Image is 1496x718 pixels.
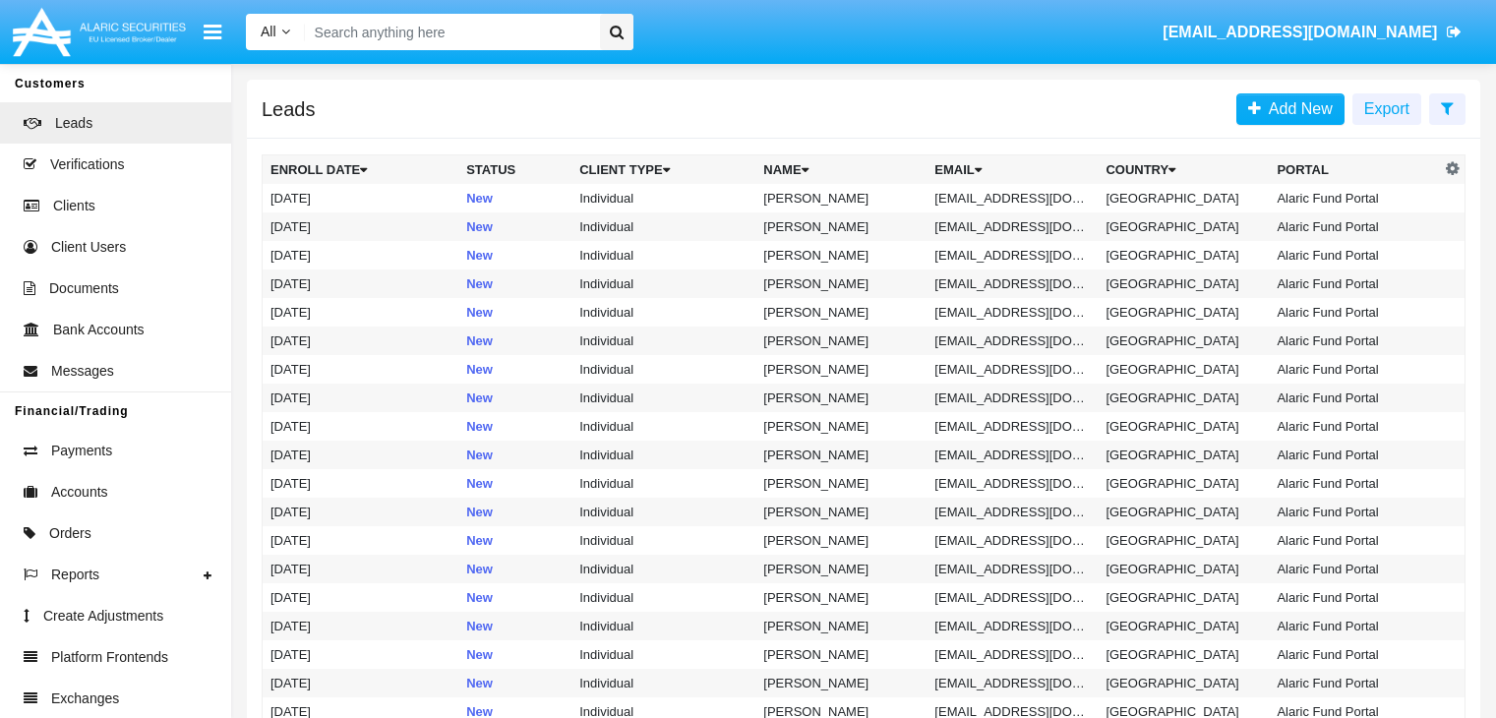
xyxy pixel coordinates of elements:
[1098,241,1269,269] td: [GEOGRAPHIC_DATA]
[1098,669,1269,697] td: [GEOGRAPHIC_DATA]
[1098,269,1269,298] td: [GEOGRAPHIC_DATA]
[51,482,108,503] span: Accounts
[571,555,755,583] td: Individual
[263,469,459,498] td: [DATE]
[755,327,927,355] td: [PERSON_NAME]
[1098,384,1269,412] td: [GEOGRAPHIC_DATA]
[1098,412,1269,441] td: [GEOGRAPHIC_DATA]
[1269,469,1440,498] td: Alaric Fund Portal
[927,441,1098,469] td: [EMAIL_ADDRESS][DOMAIN_NAME]
[458,355,571,384] td: New
[927,498,1098,526] td: [EMAIL_ADDRESS][DOMAIN_NAME]
[458,498,571,526] td: New
[1098,441,1269,469] td: [GEOGRAPHIC_DATA]
[755,355,927,384] td: [PERSON_NAME]
[458,669,571,697] td: New
[927,384,1098,412] td: [EMAIL_ADDRESS][DOMAIN_NAME]
[262,101,316,117] h5: Leads
[1269,327,1440,355] td: Alaric Fund Portal
[571,269,755,298] td: Individual
[263,412,459,441] td: [DATE]
[755,412,927,441] td: [PERSON_NAME]
[263,612,459,640] td: [DATE]
[571,526,755,555] td: Individual
[51,647,168,668] span: Platform Frontends
[755,583,927,612] td: [PERSON_NAME]
[571,298,755,327] td: Individual
[1269,212,1440,241] td: Alaric Fund Portal
[458,583,571,612] td: New
[51,237,126,258] span: Client Users
[458,412,571,441] td: New
[755,155,927,185] th: Name
[1269,498,1440,526] td: Alaric Fund Portal
[1261,100,1333,117] span: Add New
[263,212,459,241] td: [DATE]
[927,612,1098,640] td: [EMAIL_ADDRESS][DOMAIN_NAME]
[458,241,571,269] td: New
[1154,5,1471,60] a: [EMAIL_ADDRESS][DOMAIN_NAME]
[43,606,163,627] span: Create Adjustments
[927,640,1098,669] td: [EMAIL_ADDRESS][DOMAIN_NAME]
[571,669,755,697] td: Individual
[458,298,571,327] td: New
[263,498,459,526] td: [DATE]
[927,469,1098,498] td: [EMAIL_ADDRESS][DOMAIN_NAME]
[927,298,1098,327] td: [EMAIL_ADDRESS][DOMAIN_NAME]
[927,355,1098,384] td: [EMAIL_ADDRESS][DOMAIN_NAME]
[1364,100,1409,117] span: Export
[755,640,927,669] td: [PERSON_NAME]
[755,669,927,697] td: [PERSON_NAME]
[755,298,927,327] td: [PERSON_NAME]
[263,327,459,355] td: [DATE]
[927,241,1098,269] td: [EMAIL_ADDRESS][DOMAIN_NAME]
[51,565,99,585] span: Reports
[51,441,112,461] span: Payments
[1269,184,1440,212] td: Alaric Fund Portal
[263,298,459,327] td: [DATE]
[1269,583,1440,612] td: Alaric Fund Portal
[1269,412,1440,441] td: Alaric Fund Portal
[458,269,571,298] td: New
[263,526,459,555] td: [DATE]
[1236,93,1345,125] a: Add New
[458,555,571,583] td: New
[1098,526,1269,555] td: [GEOGRAPHIC_DATA]
[458,327,571,355] td: New
[1098,498,1269,526] td: [GEOGRAPHIC_DATA]
[458,184,571,212] td: New
[1269,612,1440,640] td: Alaric Fund Portal
[755,241,927,269] td: [PERSON_NAME]
[571,640,755,669] td: Individual
[571,241,755,269] td: Individual
[458,526,571,555] td: New
[1269,441,1440,469] td: Alaric Fund Portal
[55,113,92,134] span: Leads
[246,22,305,42] a: All
[927,184,1098,212] td: [EMAIL_ADDRESS][DOMAIN_NAME]
[305,14,593,50] input: Search
[263,441,459,469] td: [DATE]
[1098,327,1269,355] td: [GEOGRAPHIC_DATA]
[10,3,189,61] img: Logo image
[755,269,927,298] td: [PERSON_NAME]
[927,412,1098,441] td: [EMAIL_ADDRESS][DOMAIN_NAME]
[755,469,927,498] td: [PERSON_NAME]
[755,555,927,583] td: [PERSON_NAME]
[263,269,459,298] td: [DATE]
[1098,298,1269,327] td: [GEOGRAPHIC_DATA]
[571,612,755,640] td: Individual
[50,154,124,175] span: Verifications
[571,327,755,355] td: Individual
[571,469,755,498] td: Individual
[263,241,459,269] td: [DATE]
[927,526,1098,555] td: [EMAIL_ADDRESS][DOMAIN_NAME]
[1269,298,1440,327] td: Alaric Fund Portal
[927,583,1098,612] td: [EMAIL_ADDRESS][DOMAIN_NAME]
[1098,155,1269,185] th: Country
[458,469,571,498] td: New
[571,583,755,612] td: Individual
[1098,469,1269,498] td: [GEOGRAPHIC_DATA]
[263,583,459,612] td: [DATE]
[571,441,755,469] td: Individual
